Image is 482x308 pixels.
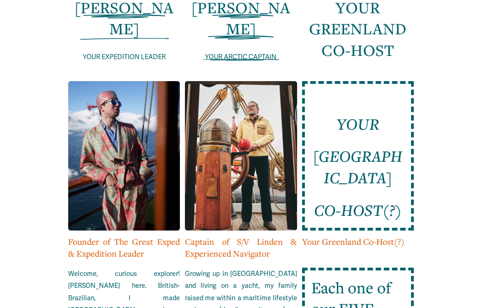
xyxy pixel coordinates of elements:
em: [GEOGRAPHIC_DATA] [313,146,402,188]
span: YOUR ARCTIC CAPTAIN [205,53,276,61]
span: YOUR EXPEDITION LEADER [83,53,166,61]
span: Founder of The Great Exped & Expedition Leader [68,236,180,259]
span: Captain of S/V Linden & Experienced Navigator [185,236,297,259]
em: YOUR [336,114,379,134]
span: Your Greenland Co-Host(?) [302,236,405,247]
em: CO-HOST(?) [314,200,401,220]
